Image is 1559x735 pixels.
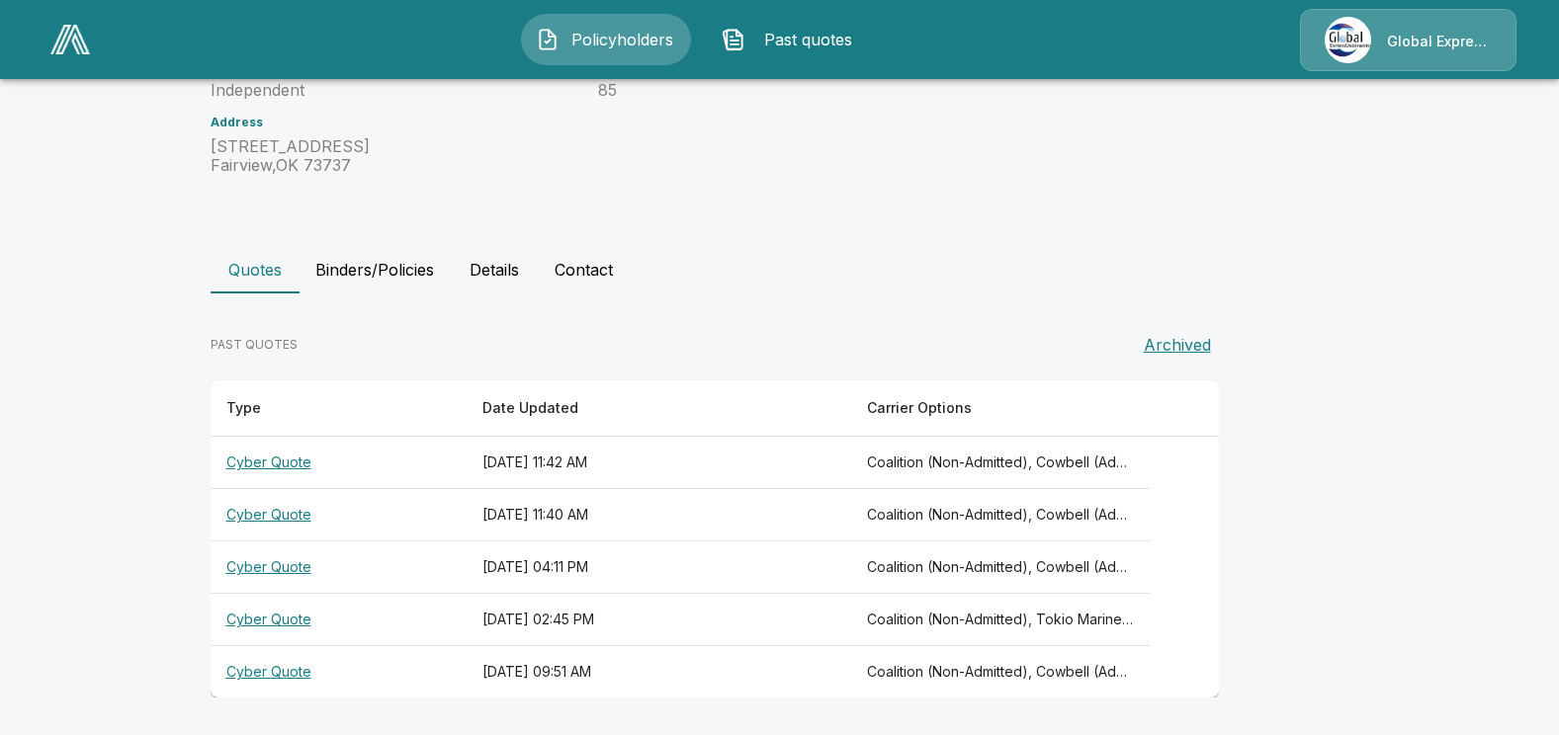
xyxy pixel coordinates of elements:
th: Coalition (Non-Admitted), Cowbell (Admitted), Cowbell (Non-Admitted), CFC (Admitted), Tokio Marin... [851,437,1151,489]
th: Date Updated [467,380,851,437]
img: AA Logo [50,25,90,54]
span: Policyholders [567,28,676,51]
th: Cyber Quote [211,594,467,646]
th: [DATE] 04:11 PM [467,541,851,594]
button: Binders/Policies [300,246,450,293]
img: Policyholders Icon [536,28,560,51]
th: Cyber Quote [211,437,467,489]
button: Archived [1136,325,1219,365]
th: Cyber Quote [211,646,467,698]
th: Cyber Quote [211,489,467,541]
th: [DATE] 11:42 AM [467,437,851,489]
h6: Address [211,116,574,129]
p: Independent [211,81,574,100]
th: Coalition (Non-Admitted), Cowbell (Admitted), Cowbell (Non-Admitted), CFC (Admitted), Tokio Marin... [851,489,1151,541]
th: [DATE] 11:40 AM [467,489,851,541]
button: Contact [539,246,629,293]
th: Coalition (Non-Admitted), Tokio Marine TMHCC (Non-Admitted), Elpha (Non-Admitted) Standard, Coali... [851,594,1151,646]
th: [DATE] 09:51 AM [467,646,851,698]
th: Type [211,380,467,437]
button: Quotes [211,246,300,293]
th: Cyber Quote [211,541,467,594]
span: Past quotes [753,28,862,51]
button: Policyholders IconPolicyholders [521,14,691,65]
img: Past quotes Icon [722,28,745,51]
button: Details [450,246,539,293]
th: [DATE] 02:45 PM [467,594,851,646]
p: [STREET_ADDRESS] Fairview , OK 73737 [211,137,574,175]
button: Past quotes IconPast quotes [707,14,877,65]
table: responsive table [211,380,1219,697]
p: PAST QUOTES [211,336,298,354]
th: Coalition (Non-Admitted), Cowbell (Admitted), Cowbell (Non-Admitted), CFC (Admitted), Tokio Marin... [851,646,1151,698]
p: 85 [598,81,1156,100]
div: policyholder tabs [211,246,1349,293]
th: Carrier Options [851,380,1151,437]
th: Coalition (Non-Admitted), Cowbell (Admitted), Cowbell (Non-Admitted), CFC (Admitted), Tokio Marin... [851,541,1151,594]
